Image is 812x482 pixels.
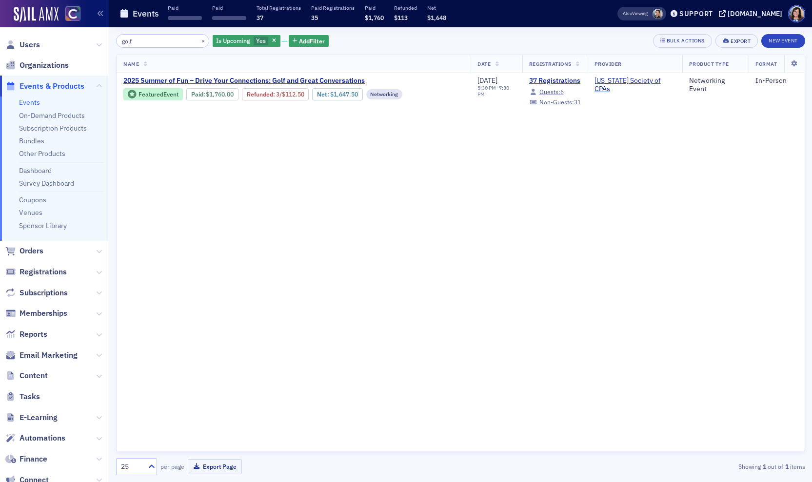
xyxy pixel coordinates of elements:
span: : [191,91,206,98]
input: Search… [116,34,209,48]
span: Memberships [20,308,67,319]
span: Non-Guests: [539,98,574,106]
a: Subscriptions [5,288,68,298]
a: E-Learning [5,412,58,423]
span: $112.50 [282,91,304,98]
a: Non-Guests:31 [529,99,581,105]
div: 25 [121,462,142,472]
a: Subscription Products [19,124,87,133]
a: [US_STATE] Society of CPAs [594,77,675,94]
a: Email Marketing [5,350,78,361]
span: ‌ [212,16,246,20]
a: Users [5,39,40,50]
strong: 1 [783,462,790,471]
p: Paid [365,4,384,11]
span: : [247,91,276,98]
span: Is Upcoming [216,37,250,44]
h1: Events [133,8,159,19]
div: Networking Event [689,77,742,94]
p: Net [427,4,446,11]
button: × [199,36,208,45]
a: Refunded [247,91,273,98]
div: Refunded: 38 - $176000 [242,88,309,100]
div: Networking [366,89,403,99]
p: Paid [168,4,202,11]
a: Venues [19,208,42,217]
span: ‌ [168,16,202,20]
span: Viewing [623,10,648,17]
span: Format [755,60,777,67]
a: Events & Products [5,81,84,92]
a: Finance [5,454,47,464]
span: Product Type [689,60,729,67]
a: On-Demand Products [19,111,85,120]
a: Dashboard [19,166,52,175]
button: Export [715,34,758,48]
div: Paid: 38 - $176000 [186,88,238,100]
div: 6 [539,89,564,95]
span: Date [477,60,491,67]
span: Automations [20,433,65,443]
span: $1,647.50 [330,91,358,98]
a: Bundles [19,136,44,145]
img: SailAMX [14,7,59,22]
span: Guests: [539,88,560,96]
button: AddFilter [289,35,329,47]
div: Yes [213,35,280,47]
p: Paid Registrations [311,4,355,11]
button: Export Page [188,459,242,474]
a: Survey Dashboard [19,179,74,188]
label: per page [160,462,184,471]
span: Registrations [20,267,67,277]
img: SailAMX [65,6,80,21]
time: 7:30 PM [477,84,509,97]
span: Tasks [20,391,40,402]
div: Featured Event [139,92,178,97]
a: Memberships [5,308,67,319]
a: Orders [5,246,43,256]
span: Finance [20,454,47,464]
div: Featured Event [123,88,183,100]
a: Other Products [19,149,65,158]
a: Automations [5,433,65,443]
p: Total Registrations [257,4,301,11]
a: View Homepage [59,6,80,23]
a: Sponsor Library [19,221,67,230]
a: Registrations [5,267,67,277]
span: Organizations [20,60,69,71]
a: 37 Registrations [529,77,581,85]
div: Also [623,10,632,17]
a: New Event [761,36,805,44]
span: Events & Products [20,81,84,92]
span: Orders [20,246,43,256]
a: Guests:6 [529,89,564,95]
span: Email Marketing [20,350,78,361]
a: Events [19,98,40,107]
span: Registrations [529,60,572,67]
span: [DATE] [477,76,497,85]
span: $1,760.00 [206,91,234,98]
a: Coupons [19,195,46,204]
a: Content [5,370,48,381]
div: 31 [539,99,581,105]
span: Colorado Society of CPAs [594,77,675,94]
div: Showing out of items [582,462,805,471]
strong: 1 [761,462,768,471]
div: Net: $164750 [312,88,362,100]
span: $1,760 [365,14,384,21]
span: Net : [317,91,330,98]
div: Support [679,9,713,18]
span: Provider [594,60,622,67]
div: – [477,85,515,97]
a: Reports [5,329,47,340]
div: Bulk Actions [667,38,705,43]
span: Name [123,60,139,67]
span: Profile [788,5,805,22]
time: 5:30 PM [477,84,496,91]
p: Refunded [394,4,417,11]
span: $1,648 [427,14,446,21]
button: Bulk Actions [653,34,712,48]
span: 37 [257,14,263,21]
span: Subscriptions [20,288,68,298]
span: Pamela Galey-Coleman [653,9,663,19]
